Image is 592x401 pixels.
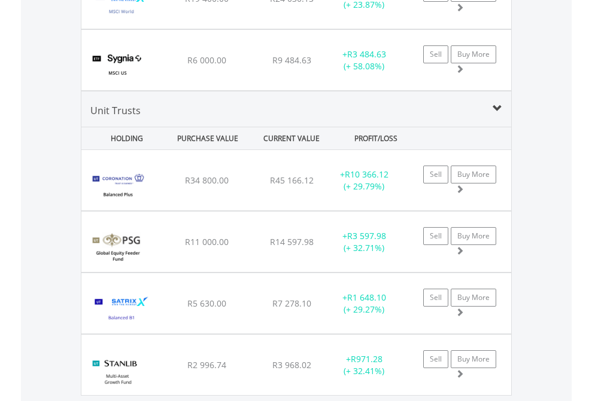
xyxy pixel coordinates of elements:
[351,353,382,365] span: R971.28
[87,165,148,207] img: UT.ZA.CBFB4.png
[327,353,402,377] div: + (+ 32.41%)
[451,45,496,63] a: Buy More
[187,54,226,66] span: R6 000.00
[451,227,496,245] a: Buy More
[423,166,448,183] a: Sell
[87,350,148,392] img: UT.ZA.STMGC3.png
[87,45,148,87] img: TFSA.SYGUS.png
[423,350,448,368] a: Sell
[451,350,496,368] a: Buy More
[423,227,448,245] a: Sell
[272,54,311,66] span: R9 484.63
[272,359,311,371] span: R3 968.02
[423,45,448,63] a: Sell
[347,48,386,60] span: R3 484.63
[87,288,156,330] img: UT.ZA.STIB1.png
[185,236,229,247] span: R11 000.00
[347,292,386,303] span: R1 648.10
[327,169,402,192] div: + (+ 29.79%)
[270,236,314,247] span: R14 597.98
[187,298,226,309] span: R5 630.00
[270,175,314,186] span: R45 166.12
[347,230,386,241] span: R3 597.98
[451,289,496,307] a: Buy More
[185,175,229,186] span: R34 800.00
[87,226,148,269] img: UT.ZA.PGEE.png
[423,289,448,307] a: Sell
[187,359,226,371] span: R2 996.74
[335,127,417,149] div: PROFIT/LOSS
[167,127,248,149] div: PURCHASE VALUE
[345,169,388,180] span: R10 366.12
[451,166,496,183] a: Buy More
[327,292,402,316] div: + (+ 29.27%)
[90,104,141,117] span: Unit Trusts
[272,298,311,309] span: R7 278.10
[327,48,402,72] div: + (+ 58.08%)
[251,127,332,149] div: CURRENT VALUE
[83,127,164,149] div: HOLDING
[327,230,402,254] div: + (+ 32.71%)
